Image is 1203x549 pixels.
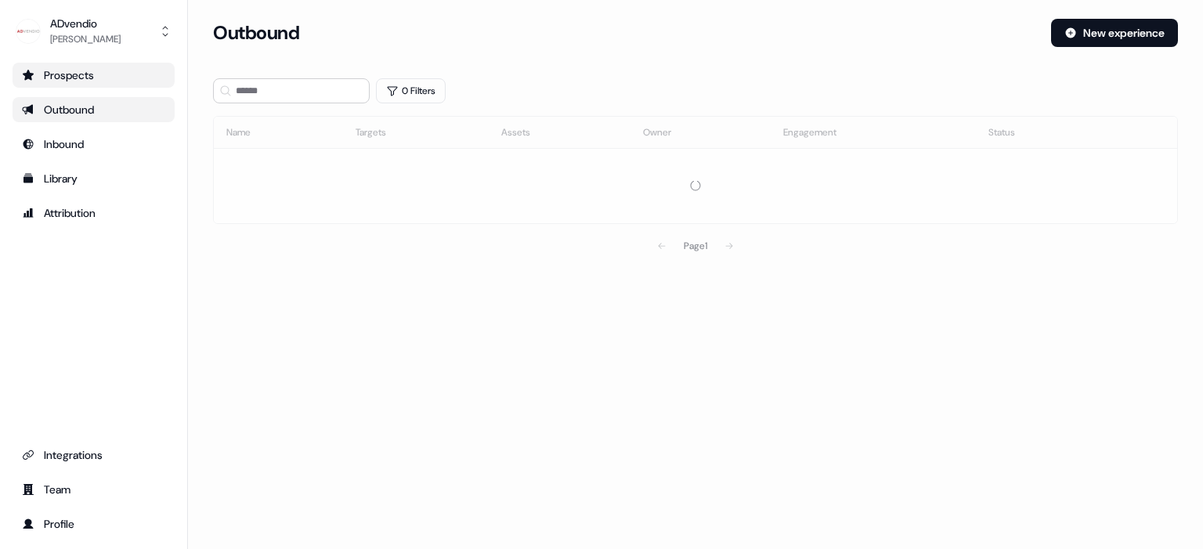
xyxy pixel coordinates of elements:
a: Go to outbound experience [13,97,175,122]
div: Prospects [22,67,165,83]
h3: Outbound [213,21,299,45]
div: Team [22,482,165,497]
div: Inbound [22,136,165,152]
a: Go to team [13,477,175,502]
a: Go to integrations [13,442,175,468]
div: [PERSON_NAME] [50,31,121,47]
button: 0 Filters [376,78,446,103]
div: Profile [22,516,165,532]
a: Go to templates [13,166,175,191]
button: New experience [1051,19,1178,47]
div: Outbound [22,102,165,117]
a: Go to profile [13,511,175,536]
div: Attribution [22,205,165,221]
div: ADvendio [50,16,121,31]
div: Library [22,171,165,186]
a: Go to attribution [13,200,175,226]
a: Go to Inbound [13,132,175,157]
div: Integrations [22,447,165,463]
button: ADvendio[PERSON_NAME] [13,13,175,50]
a: Go to prospects [13,63,175,88]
